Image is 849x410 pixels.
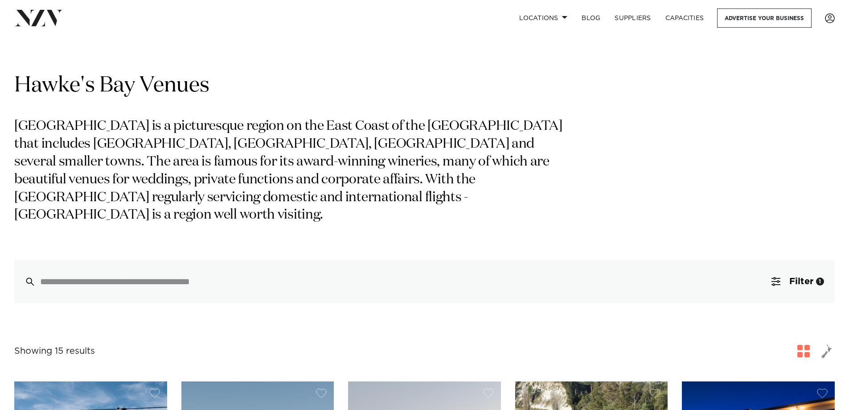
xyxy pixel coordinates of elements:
span: Filter [789,277,813,286]
div: 1 [816,277,824,286]
p: [GEOGRAPHIC_DATA] is a picturesque region on the East Coast of the [GEOGRAPHIC_DATA] that include... [14,118,565,224]
a: SUPPLIERS [607,8,658,28]
a: Locations [512,8,574,28]
a: BLOG [574,8,607,28]
div: Showing 15 results [14,344,95,358]
h1: Hawke's Bay Venues [14,72,835,100]
img: nzv-logo.png [14,10,63,26]
a: Capacities [658,8,711,28]
button: Filter1 [761,260,835,303]
a: Advertise your business [717,8,812,28]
